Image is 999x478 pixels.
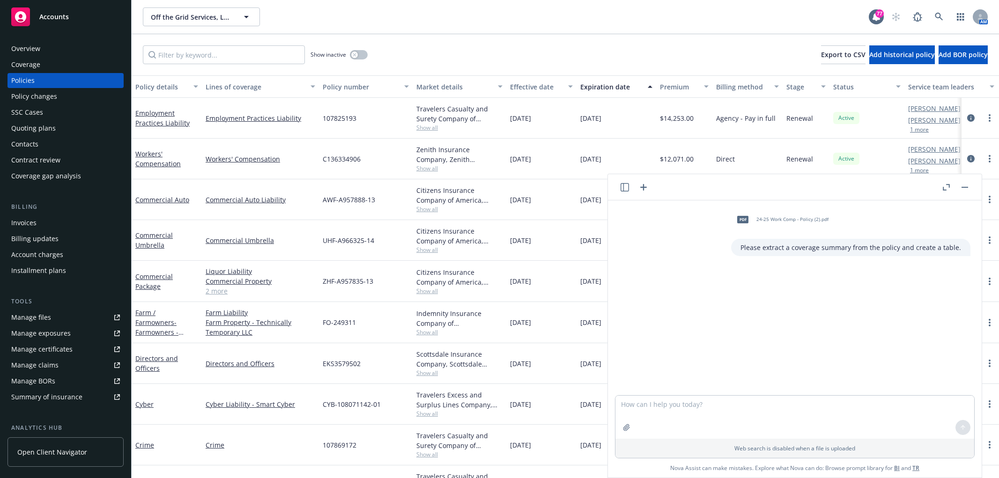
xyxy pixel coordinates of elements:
[965,112,977,124] a: circleInformation
[908,82,984,92] div: Service team leaders
[416,309,503,328] div: Indemnity Insurance Company of [GEOGRAPHIC_DATA], Chubb Group
[11,105,43,120] div: SSC Cases
[580,195,601,205] span: [DATE]
[984,317,995,328] a: more
[510,276,531,286] span: [DATE]
[135,109,190,127] a: Employment Practices Liability
[416,164,503,172] span: Show all
[577,75,656,98] button: Expiration date
[7,374,124,389] a: Manage BORs
[206,113,315,123] a: Employment Practices Liability
[510,440,531,450] span: [DATE]
[670,458,919,478] span: Nova Assist can make mistakes. Explore what Nova can do: Browse prompt library for and
[510,113,531,123] span: [DATE]
[7,121,124,136] a: Quoting plans
[984,439,995,450] a: more
[206,276,315,286] a: Commercial Property
[7,73,124,88] a: Policies
[135,272,173,291] a: Commercial Package
[135,354,178,373] a: Directors and Officers
[416,185,503,205] div: Citizens Insurance Company of America, Hanover Insurance Group
[7,423,124,433] div: Analytics hub
[7,297,124,306] div: Tools
[11,89,57,104] div: Policy changes
[740,243,961,252] p: Please extract a coverage summary from the policy and create a table.
[510,317,531,327] span: [DATE]
[912,464,919,472] a: TR
[716,154,735,164] span: Direct
[660,82,698,92] div: Premium
[11,73,35,88] div: Policies
[11,310,51,325] div: Manage files
[7,57,124,72] a: Coverage
[7,4,124,30] a: Accounts
[416,431,503,450] div: Travelers Casualty and Surety Company of America, Travelers Insurance
[206,235,315,245] a: Commercial Umbrella
[323,359,361,368] span: EKS3579502
[11,153,60,168] div: Contract review
[910,168,929,173] button: 1 more
[206,308,315,317] a: Farm Liability
[135,441,154,449] a: Crime
[7,263,124,278] a: Installment plans
[416,287,503,295] span: Show all
[869,50,935,59] span: Add historical policy
[510,235,531,245] span: [DATE]
[656,75,712,98] button: Premium
[984,112,995,124] a: more
[206,266,315,276] a: Liquor Liability
[7,41,124,56] a: Overview
[930,7,948,26] a: Search
[416,349,503,369] div: Scottsdale Insurance Company, Scottsdale Insurance Company (Nationwide), RT Specialty Insurance S...
[206,154,315,164] a: Workers' Compensation
[416,104,503,124] div: Travelers Casualty and Surety Company of America, Travelers Insurance, RT Specialty Insurance Ser...
[712,75,783,98] button: Billing method
[206,286,315,296] a: 2 more
[11,41,40,56] div: Overview
[7,153,124,168] a: Contract review
[416,410,503,418] span: Show all
[323,399,381,409] span: CYB-108071142-01
[984,235,995,246] a: more
[621,444,969,452] p: Web search is disabled when a file is uploaded
[904,75,998,98] button: Service team leaders
[910,127,929,132] button: 1 more
[202,75,319,98] button: Lines of coverage
[837,154,856,163] span: Active
[11,247,63,262] div: Account charges
[7,390,124,404] a: Summary of insurance
[11,390,82,404] div: Summary of insurance
[716,113,776,123] span: Agency - Pay in full
[11,215,37,230] div: Invoices
[206,317,315,337] a: Farm Property - Technically Temporary LLC
[908,115,961,125] a: [PERSON_NAME]
[580,154,601,164] span: [DATE]
[510,195,531,205] span: [DATE]
[829,75,904,98] button: Status
[580,359,601,368] span: [DATE]
[416,450,503,458] span: Show all
[11,121,56,136] div: Quoting plans
[510,82,562,92] div: Effective date
[7,137,124,152] a: Contacts
[869,45,935,64] button: Add historical policy
[416,82,492,92] div: Market details
[206,440,315,450] a: Crime
[887,7,905,26] a: Start snowing
[837,114,856,122] span: Active
[7,89,124,104] a: Policy changes
[206,82,305,92] div: Lines of coverage
[135,82,188,92] div: Policy details
[132,75,202,98] button: Policy details
[151,12,232,22] span: Off the Grid Services, LLC
[143,7,260,26] button: Off the Grid Services, LLC
[17,447,87,457] span: Open Client Navigator
[416,369,503,377] span: Show all
[756,216,829,222] span: 24-25 Work Comp - Policy (2).pdf
[416,267,503,287] div: Citizens Insurance Company of America, Hanover Insurance Group
[323,154,361,164] span: C136334906
[580,276,601,286] span: [DATE]
[311,51,346,59] span: Show inactive
[319,75,413,98] button: Policy number
[7,105,124,120] a: SSC Cases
